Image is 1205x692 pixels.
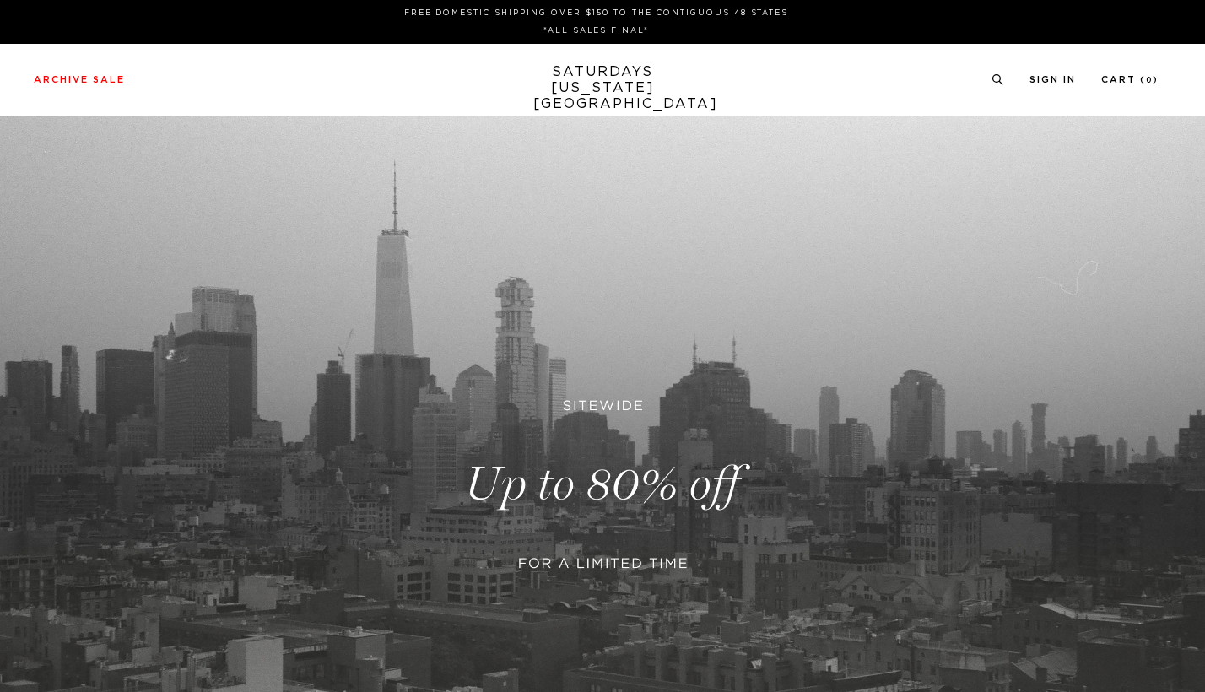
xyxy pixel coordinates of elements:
a: Cart (0) [1101,75,1159,84]
p: *ALL SALES FINAL* [41,24,1152,37]
a: Archive Sale [34,75,125,84]
a: Sign In [1029,75,1076,84]
small: 0 [1146,77,1153,84]
a: SATURDAYS[US_STATE][GEOGRAPHIC_DATA] [533,64,673,112]
p: FREE DOMESTIC SHIPPING OVER $150 TO THE CONTIGUOUS 48 STATES [41,7,1152,19]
